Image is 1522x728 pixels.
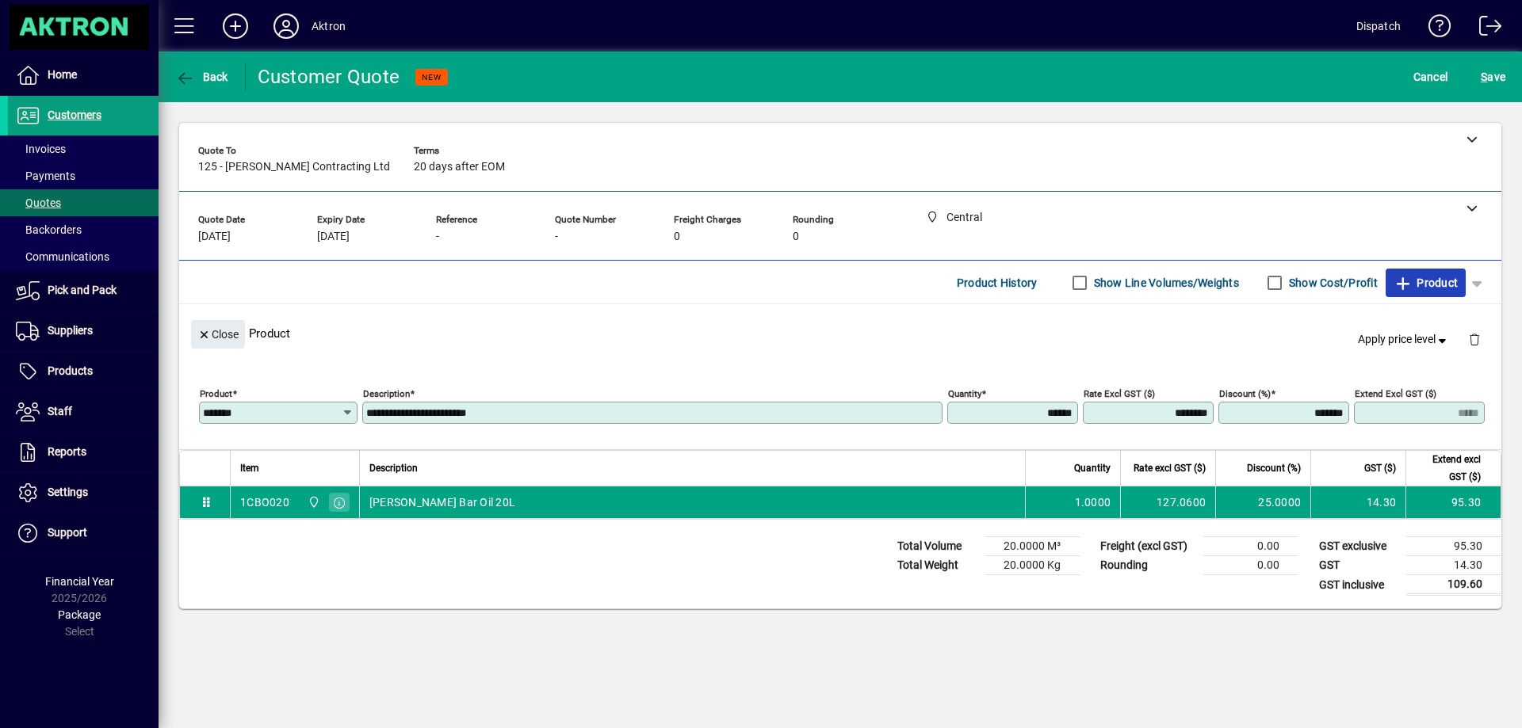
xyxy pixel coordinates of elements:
[16,196,61,209] span: Quotes
[48,526,87,539] span: Support
[175,71,228,83] span: Back
[1091,275,1239,291] label: Show Line Volumes/Weights
[1481,64,1505,90] span: ave
[1356,13,1401,39] div: Dispatch
[1074,459,1111,477] span: Quantity
[555,231,558,243] span: -
[304,494,322,511] span: Central
[1364,459,1396,477] span: GST ($)
[1311,575,1406,595] td: GST inclusive
[191,320,245,349] button: Close
[8,433,159,472] a: Reports
[422,72,442,82] span: NEW
[889,556,985,575] td: Total Weight
[1394,270,1458,295] span: Product
[45,575,114,588] span: Financial Year
[312,13,346,39] div: Aktron
[1092,556,1203,575] td: Rounding
[985,556,1080,575] td: 20.0000 Kg
[1075,494,1111,510] span: 1.0000
[48,445,86,458] span: Reports
[950,269,1044,297] button: Product History
[8,352,159,391] a: Products
[1311,556,1406,575] td: GST
[48,405,72,417] span: Staff
[8,216,159,243] a: Backorders
[240,459,259,477] span: Item
[957,270,1038,295] span: Product History
[8,243,159,270] a: Communications
[1215,486,1310,518] td: 25.0000
[1406,575,1501,595] td: 109.60
[261,12,312,40] button: Profile
[1084,388,1155,399] mat-label: Rate excl GST ($)
[16,250,109,263] span: Communications
[198,231,231,243] span: [DATE]
[58,608,101,621] span: Package
[197,322,239,348] span: Close
[1406,537,1501,556] td: 95.30
[317,231,350,243] span: [DATE]
[258,64,400,90] div: Customer Quote
[1405,486,1501,518] td: 95.30
[369,494,515,510] span: [PERSON_NAME] Bar Oil 20L
[1092,537,1203,556] td: Freight (excl GST)
[1352,326,1456,354] button: Apply price level
[240,494,289,510] div: 1CBO020
[1134,459,1206,477] span: Rate excl GST ($)
[1481,71,1487,83] span: S
[48,486,88,498] span: Settings
[8,271,159,311] a: Pick and Pack
[8,513,159,553] a: Support
[200,388,232,399] mat-label: Product
[1130,494,1206,510] div: 127.0600
[210,12,261,40] button: Add
[1406,556,1501,575] td: 14.30
[1417,3,1451,55] a: Knowledge Base
[159,63,246,91] app-page-header-button: Back
[8,392,159,432] a: Staff
[1203,556,1298,575] td: 0.00
[179,304,1501,362] div: Product
[1358,331,1450,348] span: Apply price level
[1409,63,1452,91] button: Cancel
[363,388,410,399] mat-label: Description
[369,459,418,477] span: Description
[198,161,390,173] span: 125 - [PERSON_NAME] Contracting Ltd
[414,161,505,173] span: 20 days after EOM
[171,63,232,91] button: Back
[1413,64,1448,90] span: Cancel
[1310,486,1405,518] td: 14.30
[1416,451,1481,486] span: Extend excl GST ($)
[889,537,985,556] td: Total Volume
[16,143,66,155] span: Invoices
[48,68,77,81] span: Home
[8,135,159,162] a: Invoices
[1311,537,1406,556] td: GST exclusive
[16,223,82,236] span: Backorders
[8,311,159,351] a: Suppliers
[1455,332,1493,346] app-page-header-button: Delete
[48,364,93,377] span: Products
[436,231,439,243] span: -
[48,324,93,337] span: Suppliers
[48,284,117,296] span: Pick and Pack
[1203,537,1298,556] td: 0.00
[985,537,1080,556] td: 20.0000 M³
[793,231,799,243] span: 0
[48,109,101,121] span: Customers
[8,473,159,513] a: Settings
[948,388,981,399] mat-label: Quantity
[8,55,159,95] a: Home
[674,231,680,243] span: 0
[1247,459,1301,477] span: Discount (%)
[16,170,75,182] span: Payments
[1386,269,1466,297] button: Product
[1477,63,1509,91] button: Save
[8,189,159,216] a: Quotes
[1286,275,1378,291] label: Show Cost/Profit
[1467,3,1502,55] a: Logout
[8,162,159,189] a: Payments
[1355,388,1436,399] mat-label: Extend excl GST ($)
[1455,320,1493,358] button: Delete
